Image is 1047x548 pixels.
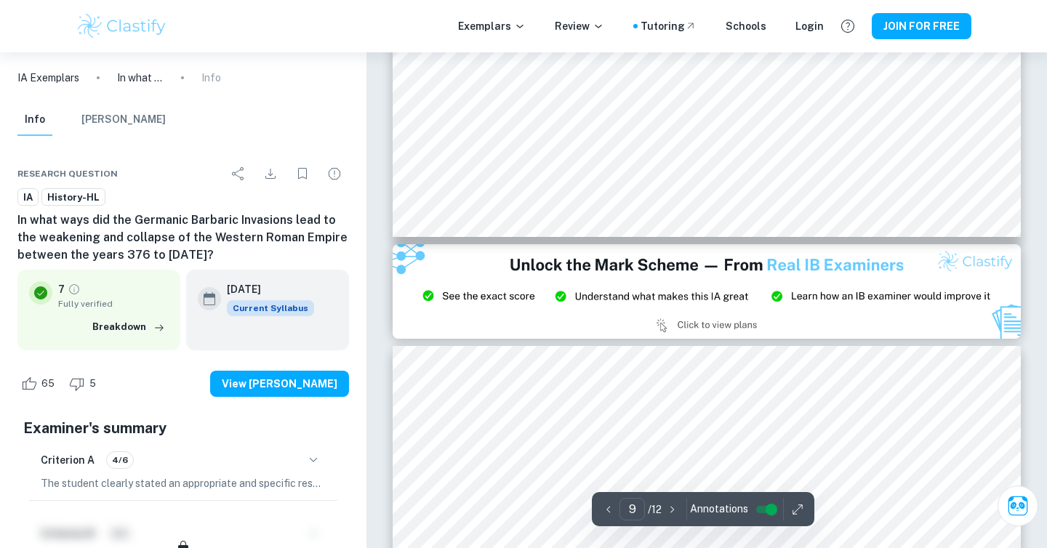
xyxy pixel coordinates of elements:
span: History-HL [42,190,105,205]
div: Share [224,159,253,188]
div: Download [256,159,285,188]
img: Clastify logo [76,12,168,41]
p: / 12 [648,501,662,517]
div: This exemplar is based on the current syllabus. Feel free to refer to it for inspiration/ideas wh... [227,300,314,316]
button: JOIN FOR FREE [872,13,971,39]
h6: In what ways did the Germanic Barbaric Invasions lead to the weakening and collapse of the Wester... [17,211,349,264]
button: Breakdown [89,316,169,338]
span: IA [18,190,38,205]
span: Fully verified [58,297,169,310]
img: Ad [393,244,1021,339]
button: [PERSON_NAME] [81,104,166,136]
p: Review [555,18,604,34]
h6: Criterion A [41,452,95,468]
a: Schools [726,18,766,34]
p: The student clearly stated an appropriate and specific research question regarding the Germanic B... [41,475,326,491]
a: Grade fully verified [68,283,81,296]
button: Help and Feedback [835,14,860,39]
button: Info [17,104,52,136]
button: Ask Clai [998,485,1038,526]
div: Dislike [65,372,104,395]
a: Login [795,18,824,34]
a: IA [17,188,39,206]
a: IA Exemplars [17,70,79,86]
span: Research question [17,167,118,180]
span: 5 [81,376,104,391]
h6: [DATE] [227,281,302,297]
div: Report issue [320,159,349,188]
p: Info [201,70,221,86]
a: History-HL [41,188,105,206]
span: Current Syllabus [227,300,314,316]
a: Tutoring [641,18,697,34]
p: In what ways did the Germanic Barbaric Invasions lead to the weakening and collapse of the Wester... [117,70,164,86]
span: 65 [33,376,63,391]
span: Annotations [690,501,748,517]
p: 7 [58,281,65,297]
h5: Examiner's summary [23,417,343,439]
div: Like [17,372,63,395]
p: Exemplars [458,18,526,34]
span: 4/6 [107,454,133,467]
button: View [PERSON_NAME] [210,371,349,397]
div: Bookmark [288,159,317,188]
